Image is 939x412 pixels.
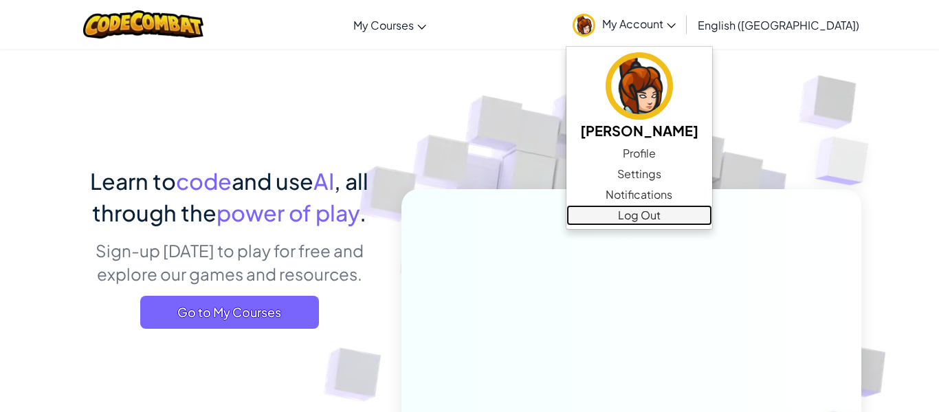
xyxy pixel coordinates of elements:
[566,3,683,46] a: My Account
[602,17,676,31] span: My Account
[232,167,313,195] span: and use
[566,143,712,164] a: Profile
[140,296,319,329] a: Go to My Courses
[83,10,203,39] img: CodeCombat logo
[346,6,433,43] a: My Courses
[566,184,712,205] a: Notifications
[176,167,232,195] span: code
[698,18,859,32] span: English ([GEOGRAPHIC_DATA])
[566,205,712,226] a: Log Out
[566,50,712,143] a: [PERSON_NAME]
[353,18,414,32] span: My Courses
[691,6,866,43] a: English ([GEOGRAPHIC_DATA])
[90,167,176,195] span: Learn to
[217,199,360,226] span: power of play
[313,167,334,195] span: AI
[606,186,672,203] span: Notifications
[78,239,381,285] p: Sign-up [DATE] to play for free and explore our games and resources.
[566,164,712,184] a: Settings
[788,103,907,219] img: Overlap cubes
[360,199,366,226] span: .
[606,52,673,120] img: avatar
[573,14,595,36] img: avatar
[580,120,698,141] h5: [PERSON_NAME]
